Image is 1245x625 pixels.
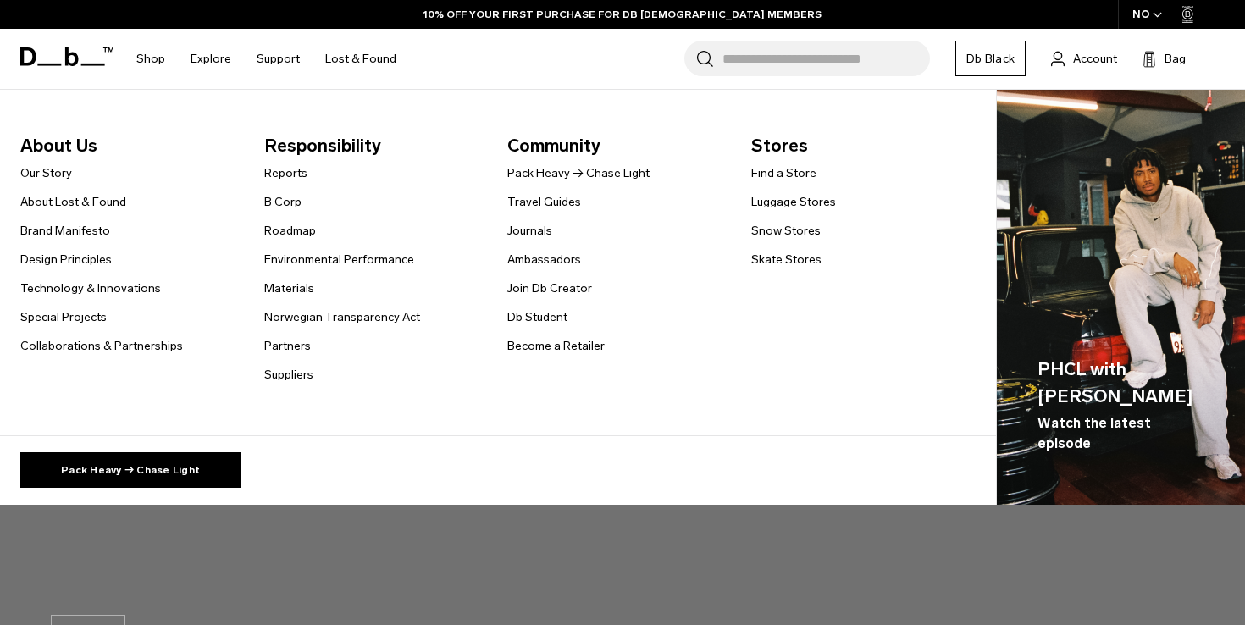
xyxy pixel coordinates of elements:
a: Journals [507,222,552,240]
a: Find a Store [751,164,816,182]
a: Join Db Creator [507,279,592,297]
a: Norwegian Transparency Act [264,308,420,326]
a: Reports [264,164,307,182]
a: Explore [191,29,231,89]
span: Watch the latest episode [1037,413,1204,454]
span: Account [1073,50,1117,68]
a: Become a Retailer [507,337,605,355]
a: 10% OFF YOUR FIRST PURCHASE FOR DB [DEMOGRAPHIC_DATA] MEMBERS [423,7,822,22]
a: Skate Stores [751,251,822,268]
a: Collaborations & Partnerships [20,337,183,355]
a: Pack Heavy → Chase Light [20,452,241,488]
a: B Corp [264,193,302,211]
a: About Lost & Found [20,193,126,211]
span: About Us [20,132,237,159]
a: Lost & Found [325,29,396,89]
a: Pack Heavy → Chase Light [507,164,650,182]
a: Ambassadors [507,251,581,268]
a: Brand Manifesto [20,222,110,240]
nav: Main Navigation [124,29,409,89]
a: Our Story [20,164,72,182]
a: Design Principles [20,251,112,268]
a: Luggage Stores [751,193,836,211]
a: Travel Guides [507,193,581,211]
a: Snow Stores [751,222,821,240]
a: PHCL with [PERSON_NAME] Watch the latest episode Db [997,90,1245,506]
a: Materials [264,279,314,297]
span: Stores [751,132,968,159]
span: Bag [1165,50,1186,68]
a: Environmental Performance [264,251,414,268]
a: Db Black [955,41,1026,76]
span: Community [507,132,724,159]
a: Roadmap [264,222,316,240]
a: Special Projects [20,308,107,326]
a: Support [257,29,300,89]
a: Account [1051,48,1117,69]
span: Responsibility [264,132,481,159]
a: Technology & Innovations [20,279,161,297]
img: Db [997,90,1245,506]
a: Shop [136,29,165,89]
span: PHCL with [PERSON_NAME] [1037,356,1204,409]
button: Bag [1143,48,1186,69]
a: Partners [264,337,311,355]
a: Db Student [507,308,567,326]
a: Suppliers [264,366,313,384]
